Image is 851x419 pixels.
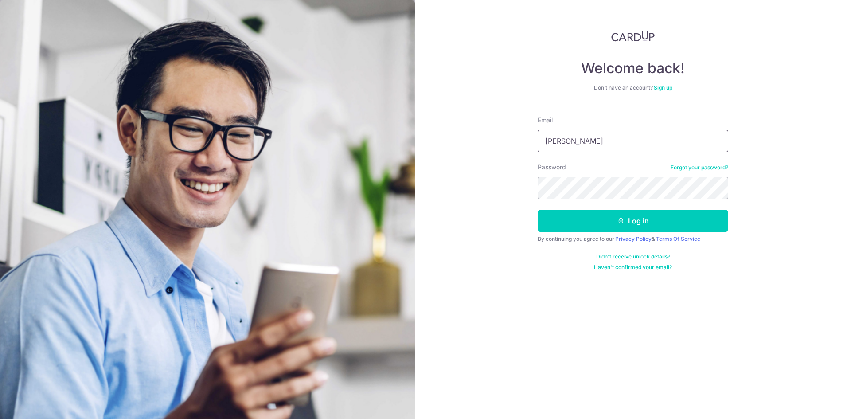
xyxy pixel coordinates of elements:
a: Didn't receive unlock details? [596,253,670,260]
a: Privacy Policy [615,235,652,242]
input: Enter your Email [538,130,728,152]
a: Sign up [654,84,672,91]
div: By continuing you agree to our & [538,235,728,243]
div: Don’t have an account? [538,84,728,91]
h4: Welcome back! [538,59,728,77]
a: Forgot your password? [671,164,728,171]
button: Log in [538,210,728,232]
label: Email [538,116,553,125]
img: CardUp Logo [611,31,655,42]
a: Haven't confirmed your email? [594,264,672,271]
a: Terms Of Service [656,235,700,242]
label: Password [538,163,566,172]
